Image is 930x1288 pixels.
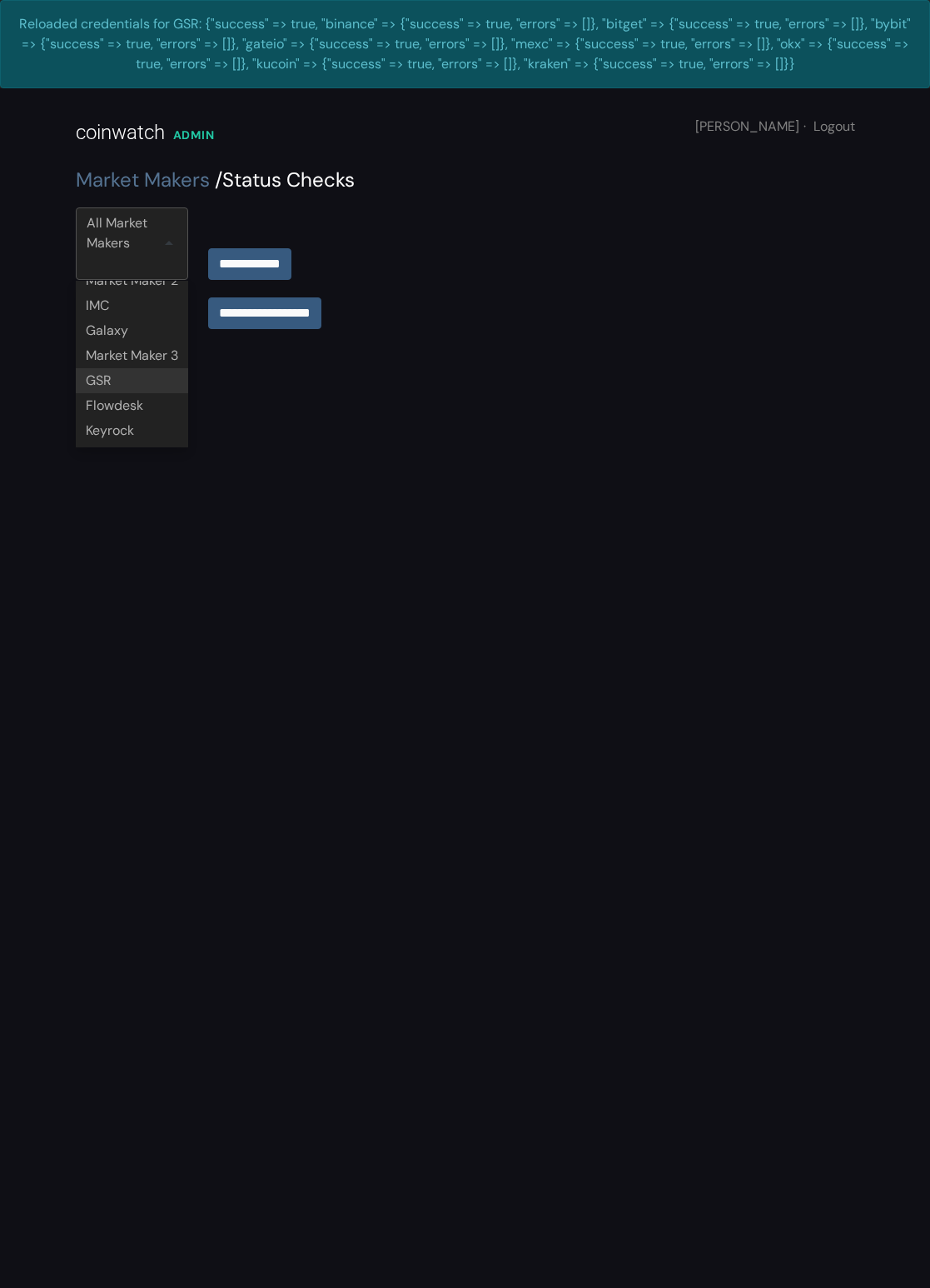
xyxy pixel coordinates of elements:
a: Logout [813,117,855,135]
span: / [215,167,222,192]
div: Status Checks [76,165,855,195]
span: · [803,117,806,135]
div: All Market Makers [87,213,178,253]
div: coinwatch [76,117,165,147]
div: Keyrock [76,418,189,443]
div: [PERSON_NAME] [695,117,855,137]
div: IMC [76,293,189,318]
div: GSR [76,368,189,393]
div: Galaxy [76,318,189,343]
a: Market Makers [76,167,210,192]
div: ADMIN [173,127,215,144]
a: coinwatch ADMIN [76,88,215,165]
div: Market Maker 3 [76,343,189,368]
div: Pulsar [76,443,189,468]
div: Market Maker 2 [76,268,189,293]
div: Flowdesk [76,393,189,418]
